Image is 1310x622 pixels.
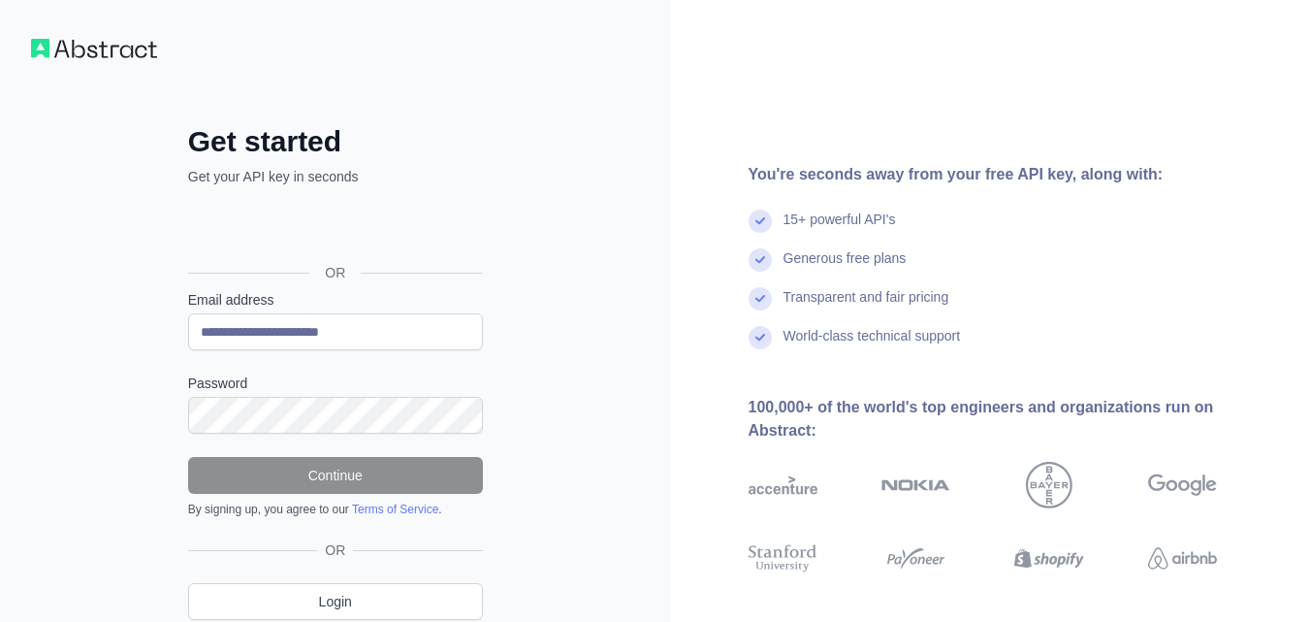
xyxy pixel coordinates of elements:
[749,210,772,233] img: check mark
[783,248,907,287] div: Generous free plans
[1026,462,1072,508] img: bayer
[783,287,949,326] div: Transparent and fair pricing
[188,583,483,620] a: Login
[31,39,157,58] img: Workflow
[749,287,772,311] img: check mark
[178,208,489,250] iframe: Sign in with Google Button
[881,462,950,508] img: nokia
[188,290,483,310] label: Email address
[188,124,483,159] h2: Get started
[749,248,772,272] img: check mark
[1148,462,1217,508] img: google
[188,502,483,517] div: By signing up, you agree to our .
[783,326,961,365] div: World-class technical support
[1148,541,1217,576] img: airbnb
[749,462,817,508] img: accenture
[881,541,950,576] img: payoneer
[317,540,353,560] span: OR
[783,210,896,248] div: 15+ powerful API's
[1014,541,1083,576] img: shopify
[188,457,483,494] button: Continue
[749,541,817,576] img: stanford university
[749,396,1280,442] div: 100,000+ of the world's top engineers and organizations run on Abstract:
[188,167,483,186] p: Get your API key in seconds
[188,374,483,393] label: Password
[749,163,1280,186] div: You're seconds away from your free API key, along with:
[352,503,438,516] a: Terms of Service
[309,263,361,282] span: OR
[749,326,772,349] img: check mark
